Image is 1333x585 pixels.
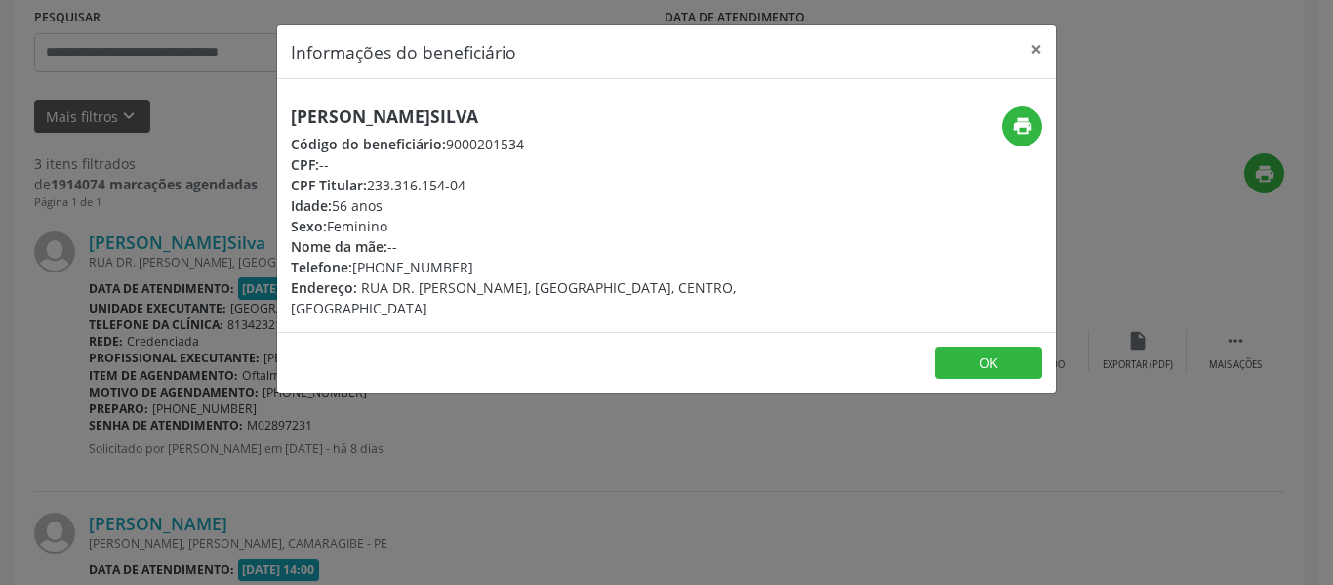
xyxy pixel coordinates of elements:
[291,278,357,297] span: Endereço:
[291,278,736,317] span: RUA DR. [PERSON_NAME], [GEOGRAPHIC_DATA], CENTRO, [GEOGRAPHIC_DATA]
[291,155,319,174] span: CPF:
[291,258,352,276] span: Telefone:
[291,236,783,257] div: --
[291,217,327,235] span: Sexo:
[1012,115,1033,137] i: print
[291,175,783,195] div: 233.316.154-04
[291,195,783,216] div: 56 anos
[291,39,516,64] h5: Informações do beneficiário
[291,176,367,194] span: CPF Titular:
[291,134,783,154] div: 9000201534
[291,216,783,236] div: Feminino
[291,237,387,256] span: Nome da mãe:
[291,106,783,127] h5: [PERSON_NAME]Silva
[291,257,783,277] div: [PHONE_NUMBER]
[1017,25,1056,73] button: Close
[291,135,446,153] span: Código do beneficiário:
[935,347,1042,380] button: OK
[1002,106,1042,146] button: print
[291,154,783,175] div: --
[291,196,332,215] span: Idade:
